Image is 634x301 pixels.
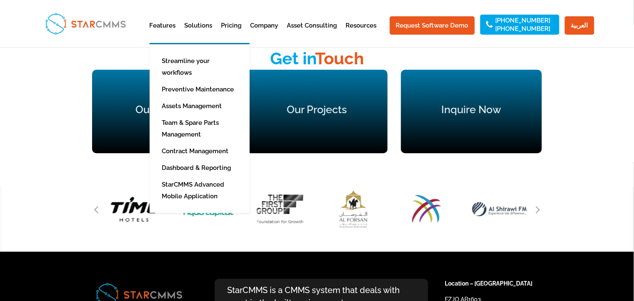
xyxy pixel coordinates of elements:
[248,179,313,239] img: The First Group Logo
[185,23,213,43] a: Solutions
[248,179,313,239] div: 5 / 51
[158,159,254,176] a: Dashboard & Reporting
[251,23,278,43] a: Company
[321,179,386,239] img: AL Forsan Logo
[390,16,475,35] a: Request Software Demo
[321,179,386,239] div: 6 / 51
[150,23,176,43] a: Features
[158,98,254,114] a: Assets Management
[158,114,254,143] a: Team & Spare Parts Management
[467,179,532,239] img: Al Shirawi FM Logo
[158,81,254,98] a: Preventive Maintenance
[158,143,254,159] a: Contract Management
[496,26,551,32] a: [PHONE_NUMBER]
[103,179,167,239] img: Time Hotels
[496,18,551,23] a: [PHONE_NUMBER]
[287,23,337,43] a: Asset Consulting
[346,23,377,43] a: Resources
[42,9,129,38] img: StarCMMS
[467,179,532,239] div: 8 / 51
[565,16,594,35] a: العربية
[315,48,364,68] span: Touch
[270,48,315,68] span: Get in
[495,211,634,301] iframe: Chat Widget
[401,104,542,119] h4: Inquire Now
[103,179,167,239] div: 3 / 51
[394,179,459,239] div: 7 / 51
[92,104,233,119] h4: Our Clients
[221,23,242,43] a: Pricing
[445,280,533,287] strong: Location – [GEOGRAPHIC_DATA]
[158,53,254,81] a: Streamline your workflows
[246,104,387,119] h4: Our Projects
[158,176,254,205] a: StarCMMS Advanced Mobile Application
[394,179,459,239] img: Nesma Telecom & Technology Logo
